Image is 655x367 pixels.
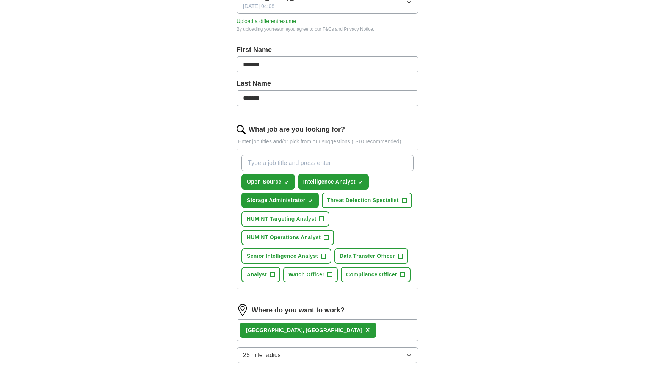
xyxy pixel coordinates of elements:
span: ✓ [359,179,363,185]
a: Privacy Notice [344,27,373,32]
div: By uploading your resume you agree to our and . [237,26,418,33]
button: Compliance Officer [341,267,411,282]
span: ✓ [309,198,313,204]
button: Upload a differentresume [237,17,296,25]
span: Data Transfer Officer [340,252,395,260]
button: Storage Administrator✓ [241,193,319,208]
button: Data Transfer Officer [334,248,408,264]
label: Where do you want to work? [252,305,345,315]
span: Intelligence Analyst [303,178,356,186]
span: [DATE] 04:08 [243,2,274,10]
span: × [365,326,370,334]
label: What job are you looking for? [249,124,345,135]
button: 25 mile radius [237,347,418,363]
button: × [365,325,370,336]
span: Open-Source [247,178,282,186]
span: HUMINT Targeting Analyst [247,215,316,223]
button: Intelligence Analyst✓ [298,174,369,190]
input: Type a job title and press enter [241,155,414,171]
button: Watch Officer [283,267,338,282]
p: Enter job titles and/or pick from our suggestions (6-10 recommended) [237,138,418,146]
span: Compliance Officer [346,271,397,279]
span: ✓ [285,179,289,185]
a: T&Cs [323,27,334,32]
button: Open-Source✓ [241,174,295,190]
span: Senior Intelligence Analyst [247,252,318,260]
button: HUMINT Targeting Analyst [241,211,329,227]
label: First Name [237,45,418,55]
button: HUMINT Operations Analyst [241,230,334,245]
span: Watch Officer [288,271,324,279]
span: Storage Administrator [247,196,306,204]
label: Last Name [237,78,418,89]
img: search.png [237,125,246,134]
span: HUMINT Operations Analyst [247,234,321,242]
span: 25 mile radius [243,351,281,360]
button: Senior Intelligence Analyst [241,248,331,264]
button: Threat Detection Specialist [322,193,412,208]
img: location.png [237,304,249,316]
button: Analyst [241,267,280,282]
div: [GEOGRAPHIC_DATA], [GEOGRAPHIC_DATA] [246,326,362,334]
span: Threat Detection Specialist [327,196,399,204]
span: Analyst [247,271,267,279]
